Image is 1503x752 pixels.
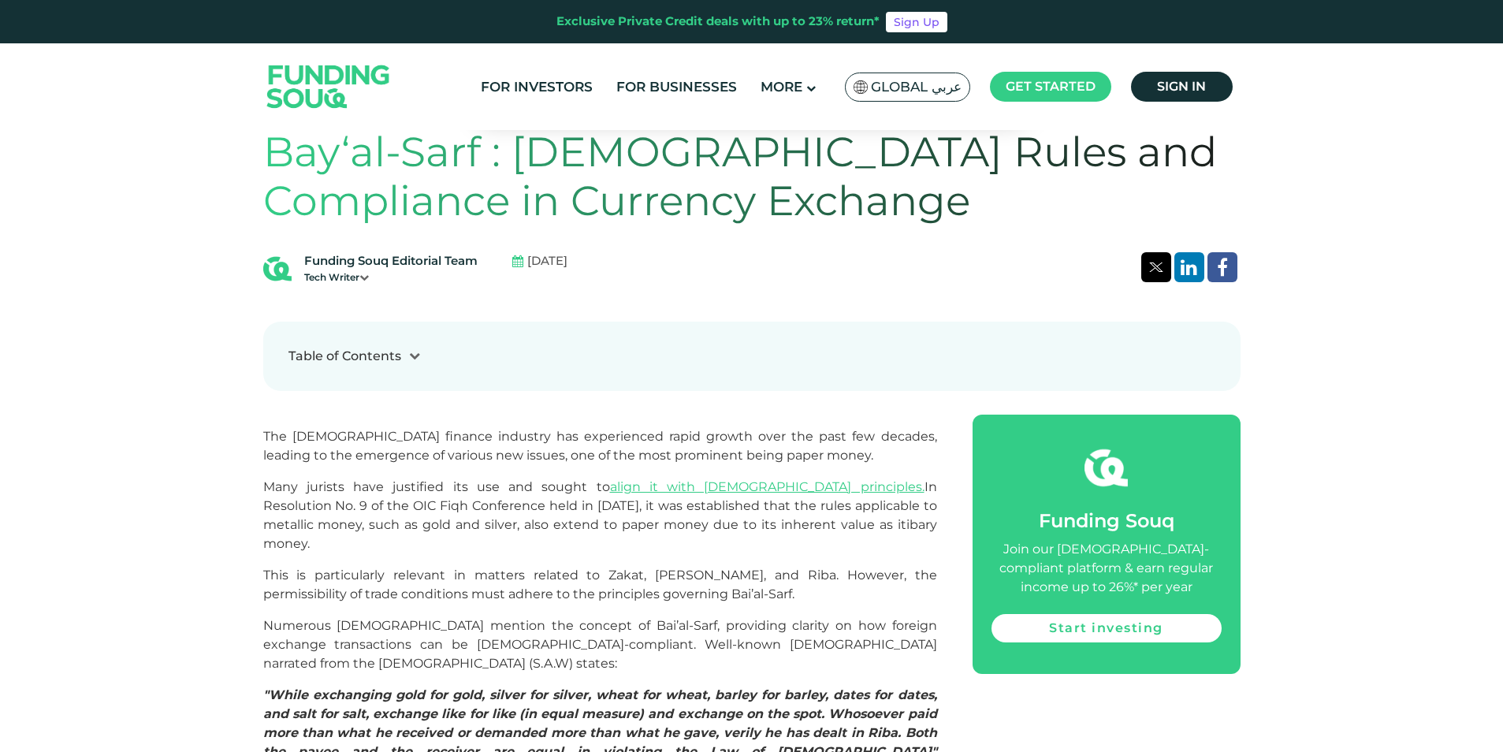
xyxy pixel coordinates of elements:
[477,74,597,100] a: For Investors
[263,479,937,551] span: Many jurists have justified its use and sought to In Resolution No. 9 of the OIC Fiqh Conference ...
[556,13,880,31] div: Exclusive Private Credit deals with up to 23% return*
[761,79,802,95] span: More
[304,252,478,270] div: Funding Souq Editorial Team
[304,270,478,285] div: Tech Writer
[251,47,406,126] img: Logo
[288,347,401,366] div: Table of Contents
[263,429,937,463] span: The [DEMOGRAPHIC_DATA] finance industry has experienced rapid growth over the past few decades, l...
[610,479,924,494] a: align it with [DEMOGRAPHIC_DATA] principles.
[612,74,741,100] a: For Businesses
[263,568,937,601] span: This is particularly relevant in matters related to Zakat, [PERSON_NAME], and Riba. However, the ...
[1039,509,1174,532] span: Funding Souq
[1157,79,1206,94] span: Sign in
[1006,79,1096,94] span: Get started
[263,618,937,671] span: Numerous [DEMOGRAPHIC_DATA] mention the concept of Bai’al-Sarf, providing clarity on how foreign ...
[886,12,947,32] a: Sign Up
[263,128,1241,226] h1: Bay‘al-Sarf : [DEMOGRAPHIC_DATA] Rules and Compliance in Currency Exchange
[991,540,1222,597] div: Join our [DEMOGRAPHIC_DATA]-compliant platform & earn regular income up to 26%* per year
[871,78,962,96] span: Global عربي
[527,252,567,270] span: [DATE]
[991,614,1222,642] a: Start investing
[1149,262,1163,272] img: twitter
[263,255,292,283] img: Blog Author
[1131,72,1233,102] a: Sign in
[1084,446,1128,490] img: fsicon
[854,80,868,94] img: SA Flag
